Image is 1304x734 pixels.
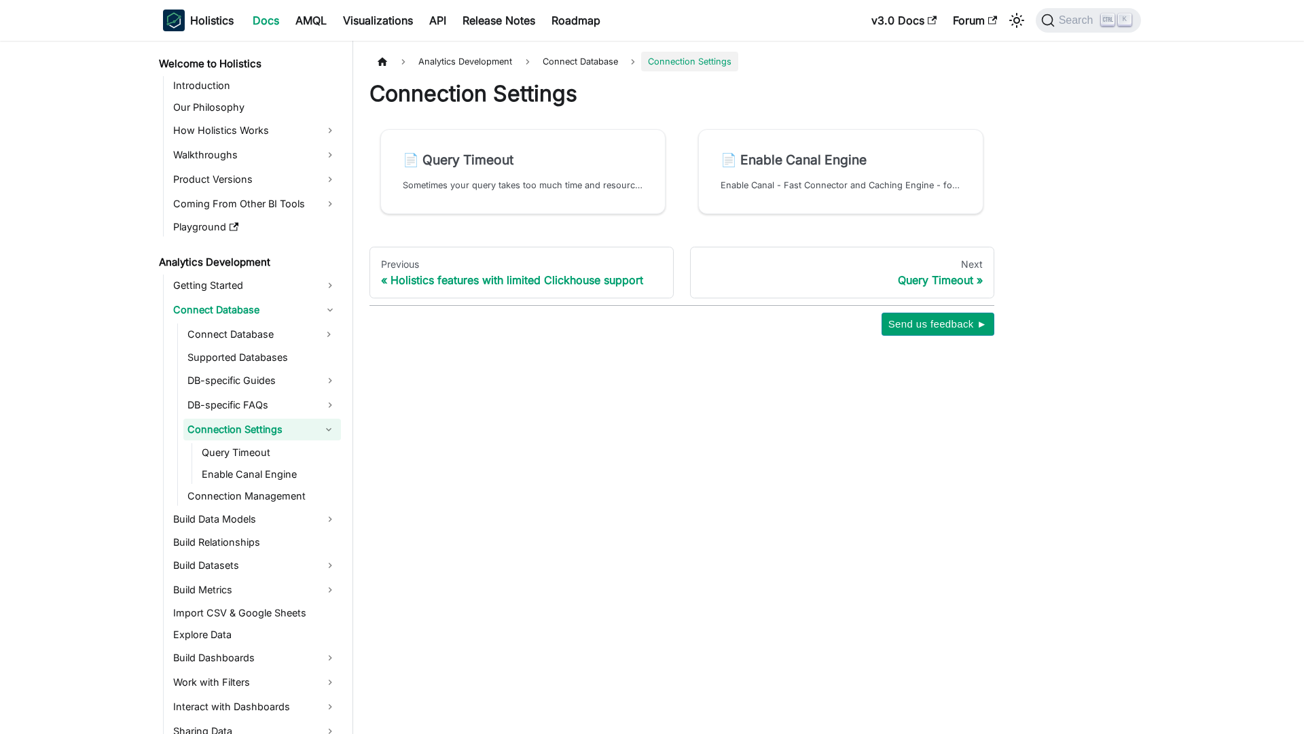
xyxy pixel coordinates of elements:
a: Analytics Development [155,253,341,272]
div: Next [702,258,983,270]
button: Expand sidebar category 'Connect Database' [316,324,341,345]
a: PreviousHolistics features with limited Clickhouse support [369,247,674,298]
button: Collapse sidebar category 'Connection Settings' [316,419,341,440]
a: Supported Databases [183,348,341,367]
button: Send us feedback ► [882,313,994,336]
a: Work with Filters [169,671,341,693]
button: Search (Ctrl+K) [1036,8,1141,33]
a: Roadmap [543,10,609,31]
a: Interact with Dashboards [169,696,341,718]
a: Forum [945,10,1005,31]
a: Getting Started [169,275,341,296]
a: 📄️ Enable Canal EngineEnable Canal - Fast Connector and Caching Engine - for your Data Connection [698,129,983,214]
h2: Enable Canal Engine [721,152,961,168]
a: v3.0 Docs [863,10,945,31]
h1: Connection Settings [369,80,994,107]
a: 📄️ Query TimeoutSometimes your query takes too much time and resource. With this setting, you can... [380,129,666,214]
a: HolisticsHolistics [163,10,234,31]
a: Visualizations [335,10,421,31]
span: Send us feedback ► [888,315,988,333]
a: Connect Database [183,324,316,345]
a: Build Dashboards [169,647,341,669]
a: Import CSV & Google Sheets [169,604,341,623]
a: Coming From Other BI Tools [169,193,341,215]
a: Query Timeout [198,443,341,462]
a: Walkthroughs [169,144,341,166]
span: Connect Database [536,52,625,71]
div: Previous [381,258,662,270]
a: Build Relationships [169,533,341,552]
a: Explore Data [169,625,341,644]
span: Connection Settings [641,52,738,71]
a: Home page [369,52,395,71]
nav: Docs pages [369,247,994,298]
a: Build Metrics [169,579,341,601]
a: NextQuery Timeout [690,247,994,298]
div: Holistics features with limited Clickhouse support [381,273,662,287]
a: Connect Database [169,299,341,321]
a: Enable Canal Engine [198,465,341,484]
b: Holistics [190,12,234,29]
a: AMQL [287,10,335,31]
a: Docs [244,10,287,31]
img: Holistics [163,10,185,31]
a: Build Data Models [169,508,341,530]
a: Release Notes [454,10,543,31]
nav: Breadcrumbs [369,52,994,71]
a: Playground [169,217,341,237]
a: Connection Settings [183,419,316,440]
kbd: K [1118,14,1131,26]
a: Product Versions [169,169,341,190]
h2: Query Timeout [403,152,643,168]
button: Switch between dark and light mode (currently light mode) [1006,10,1028,31]
a: DB-specific Guides [183,370,341,391]
span: Analytics Development [412,52,519,71]
a: DB-specific FAQs [183,394,341,416]
a: API [421,10,454,31]
a: How Holistics Works [169,120,341,141]
p: Enable Canal - Fast Connector and Caching Engine - for your Data Connection [721,179,961,192]
a: Connection Management [183,487,341,506]
div: Query Timeout [702,273,983,287]
a: Introduction [169,76,341,95]
span: Search [1055,14,1102,27]
a: Build Datasets [169,555,341,576]
a: Our Philosophy [169,98,341,117]
p: Sometimes your query takes too much time and resource. With this setting, you can set up a timeou... [403,179,643,192]
a: Welcome to Holistics [155,54,341,73]
nav: Docs sidebar [149,41,353,734]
